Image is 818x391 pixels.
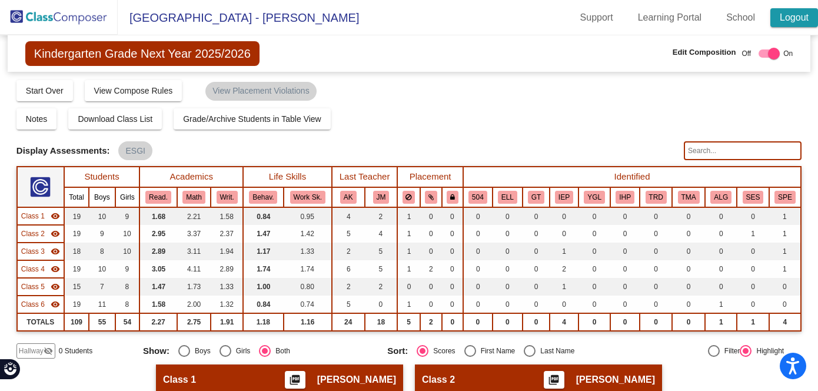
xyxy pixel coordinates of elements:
td: 0 [640,243,672,260]
td: 1 [397,225,420,243]
td: 9 [89,225,115,243]
button: Writ. [217,191,238,204]
th: Gifted and Talented [523,187,550,207]
td: 0 [640,260,672,278]
td: 0 [705,207,737,225]
span: Notes [26,114,48,124]
mat-chip: View Placement Violations [205,82,316,101]
td: Jessica Thrun - No Class Name [17,296,64,313]
td: 2 [550,260,578,278]
td: 1 [397,207,420,225]
td: 0 [610,225,640,243]
td: 2 [420,313,442,331]
td: 0.84 [243,207,284,225]
mat-icon: picture_as_pdf [547,374,561,390]
button: TRD [646,191,667,204]
td: 2.75 [177,313,211,331]
td: 0 [610,296,640,313]
th: Health Plan [610,187,640,207]
span: Sort: [387,346,408,356]
td: 0 [672,260,705,278]
td: 8 [115,278,140,296]
td: 10 [115,243,140,260]
td: 0 [705,260,737,278]
td: 0 [463,207,493,225]
td: 1 [769,225,801,243]
td: 11 [89,296,115,313]
td: 0 [640,296,672,313]
span: [GEOGRAPHIC_DATA] - [PERSON_NAME] [118,8,359,27]
td: 1.94 [211,243,243,260]
th: Identified [463,167,801,187]
button: ALG [710,191,731,204]
td: 0 [705,243,737,260]
td: 1.91 [211,313,243,331]
span: Class 2 [21,228,45,239]
td: 1.73 [177,278,211,296]
td: 2 [332,243,365,260]
td: 1.16 [284,313,332,331]
button: 504 [468,191,487,204]
td: 0 [442,296,463,313]
td: 1.74 [284,260,332,278]
span: Class 2 [422,374,455,386]
td: 0 [523,207,550,225]
td: 0 [737,296,769,313]
span: Kindergarten Grade Next Year 2025/2026 [25,41,260,66]
mat-icon: visibility [51,300,60,309]
th: Young for grade level [578,187,610,207]
td: Jamie Mellin - No Class Name [17,260,64,278]
button: SPE [774,191,796,204]
td: 8 [115,296,140,313]
td: 0 [610,278,640,296]
button: View Compose Rules [85,80,182,101]
td: 55 [89,313,115,331]
td: 109 [64,313,89,331]
td: 0 [705,225,737,243]
button: AK [340,191,357,204]
th: Girls [115,187,140,207]
th: Social Emotional Support (NP, Lisa or Ashley) [737,187,769,207]
td: 1.18 [243,313,284,331]
td: 19 [64,260,89,278]
th: April Kinney [332,187,365,207]
td: 0 [365,296,398,313]
span: Grade/Archive Students in Table View [183,114,321,124]
td: 19 [64,296,89,313]
span: On [783,48,793,59]
span: Edit Composition [673,47,736,58]
td: 2 [332,278,365,296]
td: 19 [64,207,89,225]
mat-radio-group: Select an option [387,345,623,357]
button: JM [373,191,390,204]
span: Off [741,48,751,59]
mat-icon: visibility [51,229,60,238]
th: Keep away students [397,187,420,207]
span: [PERSON_NAME] [576,374,655,386]
button: Behav. [249,191,277,204]
td: 3.37 [177,225,211,243]
td: 0 [493,313,523,331]
td: Liz Wallace - No Class Name [17,225,64,243]
td: Michele Zeidler - Patriot Academy [17,278,64,296]
div: Highlight [752,346,784,356]
td: 0 [523,296,550,313]
td: 0 [442,278,463,296]
td: 2.37 [211,225,243,243]
td: 0 [640,313,672,331]
button: GT [528,191,544,204]
span: Class 5 [21,281,45,292]
td: 0 [442,260,463,278]
td: 1.68 [139,207,177,225]
button: ELL [498,191,517,204]
td: 0 [397,278,420,296]
td: 0 [672,313,705,331]
td: 0 [523,313,550,331]
td: 1 [769,260,801,278]
td: 1 [737,313,769,331]
button: Start Over [16,80,73,101]
button: Print Students Details [285,371,305,389]
mat-icon: visibility [51,247,60,256]
td: 0 [672,207,705,225]
td: 0 [672,278,705,296]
